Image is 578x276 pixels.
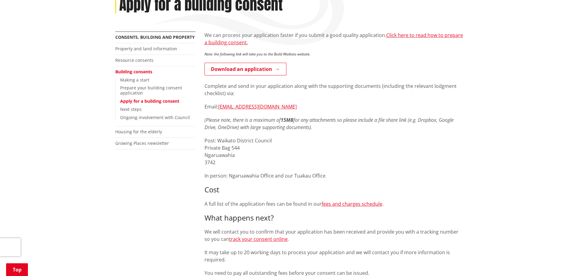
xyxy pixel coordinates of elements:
a: Top [6,263,28,276]
h3: Cost [204,185,463,194]
a: Consents, building and property [115,34,195,40]
iframe: Messenger Launcher [550,251,572,272]
p: Post: Waikato District Council Private Bag 544 Ngaruawahia 3742 [204,137,463,166]
a: [EMAIL_ADDRESS][DOMAIN_NAME] [218,103,297,110]
a: Making a start [120,77,149,83]
a: Property and land information [115,46,177,52]
a: Prepare your building consent application [120,85,182,96]
a: Click here to read how to prepare a building consent. [204,32,463,46]
p: A full list of the application fees can be found in our . [204,200,463,208]
a: Resource consents [115,57,154,63]
p: Complete and send in your application along with the supporting documents (including the relevant... [204,82,463,97]
a: track your consent online [229,236,288,242]
a: Growing Places newsletter [115,140,169,146]
p: It may take up to 20 working days to process your application and we will contact you if more inf... [204,249,463,263]
a: Housing for the elderly [115,129,162,135]
a: Next steps [120,106,142,112]
a: Building consents [115,69,152,75]
p: Email: [204,103,463,110]
p: We will contact you to confirm that your application has been received and provide you with a tra... [204,228,463,243]
h3: What happens next? [204,214,463,222]
p: We can process your application faster if you submit a good quality application. [204,32,463,46]
a: Apply for a building consent [120,98,179,104]
em: Note: the following link will take you to the Build Waikato website. [204,52,310,57]
p: In person: Ngaruawahia Office and our Tuakau Office [204,172,463,179]
a: Download an application [204,63,286,75]
strong: 15MB [281,117,293,123]
em: (Please note, there is a maximum of for any attachments so please include a file share link (e.g.... [204,117,454,131]
a: Ongoing involvement with Council [120,115,190,120]
a: fees and charges schedule [322,201,382,207]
